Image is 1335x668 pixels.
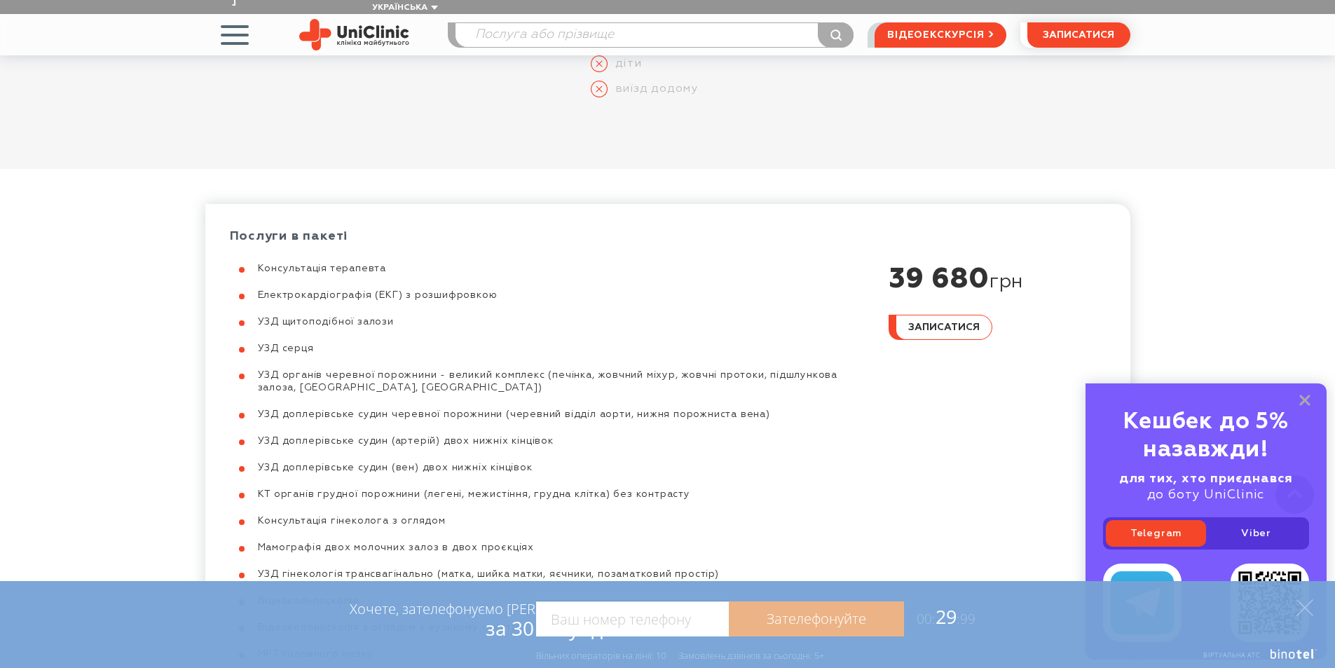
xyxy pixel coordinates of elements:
div: 39 680 [889,262,1092,297]
span: 29 [904,604,975,629]
b: для тих, хто приєднався [1119,472,1293,485]
li: Консультація гінеколога з оглядом [230,514,872,527]
span: Українська [372,4,427,12]
img: Uniclinic [299,19,409,50]
li: УЗД доплерівське судин (артерій) двох нижніх кінцівок [230,435,872,447]
div: Вільних операторів на лінії: 10 Замовлень дзвінків за сьогодні: 5+ [536,650,824,661]
span: грн [990,271,1023,294]
li: УЗД гінекологія трансвагінально (матка, шийка матки, яєчники, позаматковий простір) [230,568,872,580]
input: Ваш номер телефону [536,601,729,636]
a: Зателефонуйте [729,601,904,636]
div: до боту UniClinic [1103,471,1309,503]
span: Віртуальна АТС [1203,650,1261,660]
li: Мамографія двох молочних залоз в двох проєкціях [230,541,872,554]
div: Кешбек до 5% назавжди! [1103,408,1309,464]
span: відеоекскурсія [887,23,984,47]
span: виїзд додому [608,82,699,96]
a: відеоекскурсія [875,22,1006,48]
button: Українська [369,3,438,13]
span: :99 [957,610,975,628]
li: УЗД доплерівське судин черевної порожнини (черевний відділ аорти, нижня порожниста вена) [230,408,872,421]
li: Консультація терапевта [230,262,872,275]
button: записатися [1027,22,1130,48]
li: УЗД доплерівське судин (вен) двох нижніх кінцівок [230,461,872,474]
span: діти [608,57,642,71]
button: записатися [889,315,992,340]
span: 00: [917,610,936,628]
li: УЗД серця [230,342,872,355]
div: Послуги в пакеті [230,211,1092,245]
li: КТ органів грудної порожнини (легені, межистіння, грудна клітка) без контрасту [230,488,872,500]
a: Viber [1206,520,1306,547]
li: Електрокардіографія (ЕКГ) з розшифровкою [230,289,872,301]
li: УЗД органів черевної порожнини - великий комплекс (печінка, жовчний міхур, жовчні протоки, підшлу... [230,369,872,394]
input: Послуга або прізвище [456,23,854,47]
a: Telegram [1106,520,1206,547]
span: записатися [1043,30,1114,40]
li: УЗД щитоподібної залози [230,315,872,328]
div: Хочете, зателефонуємо [PERSON_NAME] [350,600,611,639]
span: за 30 секунд? [486,615,611,641]
a: Віртуальна АТС [1188,649,1317,668]
span: записатися [908,322,980,332]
